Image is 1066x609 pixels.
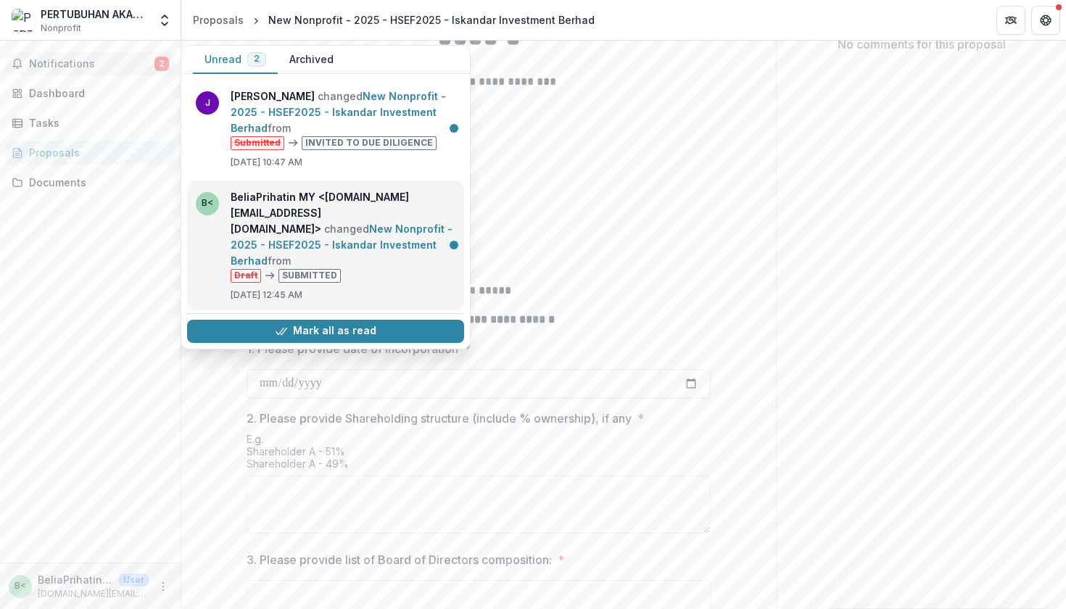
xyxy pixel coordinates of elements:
span: 2 [154,57,169,71]
div: New Nonprofit - 2025 - HSEF2025 - Iskandar Investment Berhad [268,12,595,28]
button: Notifications2 [6,52,175,75]
div: Tasks [29,115,163,130]
a: Proposals [6,141,175,165]
img: PERTUBUHAN AKADEMI KBP MALAYSIA [12,9,35,32]
a: New Nonprofit - 2025 - HSEF2025 - Iskandar Investment Berhad [231,223,453,267]
div: Proposals [29,145,163,160]
div: E.g. Shareholder A - 51% Shareholder A - 49% [247,433,711,476]
button: Open entity switcher [154,6,175,35]
div: Documents [29,175,163,190]
button: Mark all as read [187,320,464,343]
span: Nonprofit [41,22,81,35]
p: changed from [231,88,455,150]
button: Get Help [1031,6,1060,35]
nav: breadcrumb [187,9,600,30]
span: 2 [254,54,260,64]
a: Tasks [6,111,175,135]
a: Dashboard [6,81,175,105]
span: Notifications [29,58,154,70]
button: Unread [193,46,278,74]
p: 2. Please provide Shareholding structure (include % ownership), if any [247,410,632,427]
button: Archived [278,46,345,74]
div: Dashboard [29,86,163,101]
p: changed from [231,189,455,283]
button: More [154,578,172,595]
p: [DOMAIN_NAME][EMAIL_ADDRESS][DOMAIN_NAME] [38,587,149,600]
a: New Nonprofit - 2025 - HSEF2025 - Iskandar Investment Berhad [231,90,446,134]
div: PERTUBUHAN AKADEMI KBP [GEOGRAPHIC_DATA] [41,7,149,22]
a: Documents [6,170,175,194]
div: BeliaPrihatin MY <beliaprihatin.my@gmail.com> [15,581,26,591]
p: 3. Please provide list of Board of Directors composition: [247,551,552,568]
div: Proposals [193,12,244,28]
p: User [119,573,149,587]
p: BeliaPrihatin MY <[DOMAIN_NAME][EMAIL_ADDRESS][DOMAIN_NAME]> [38,572,113,587]
a: Proposals [187,9,249,30]
p: No comments for this proposal [838,36,1006,53]
button: Partners [996,6,1025,35]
